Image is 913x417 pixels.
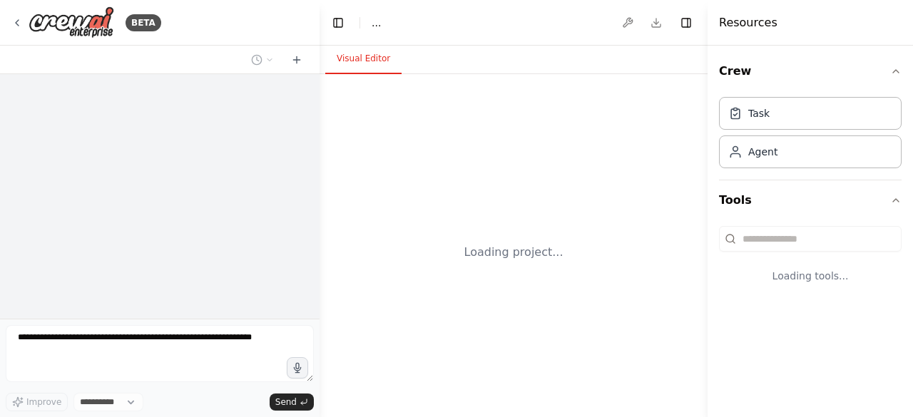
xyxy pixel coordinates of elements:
div: Task [748,106,770,120]
button: Send [270,393,314,411]
button: Switch to previous chat [245,51,280,68]
div: Tools [719,220,902,306]
div: Loading project... [464,244,563,261]
span: Improve [26,396,61,408]
button: Hide left sidebar [328,13,348,33]
button: Improve [6,393,68,411]
span: ... [372,16,381,30]
nav: breadcrumb [372,16,381,30]
div: Agent [748,145,777,159]
img: Logo [29,6,114,38]
div: Loading tools... [719,257,902,294]
div: Crew [719,91,902,180]
button: Start a new chat [285,51,308,68]
button: Click to speak your automation idea [287,357,308,379]
button: Crew [719,51,902,91]
div: BETA [126,14,161,31]
button: Visual Editor [325,44,402,74]
span: Send [275,396,297,408]
h4: Resources [719,14,777,31]
button: Hide right sidebar [676,13,696,33]
button: Tools [719,180,902,220]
